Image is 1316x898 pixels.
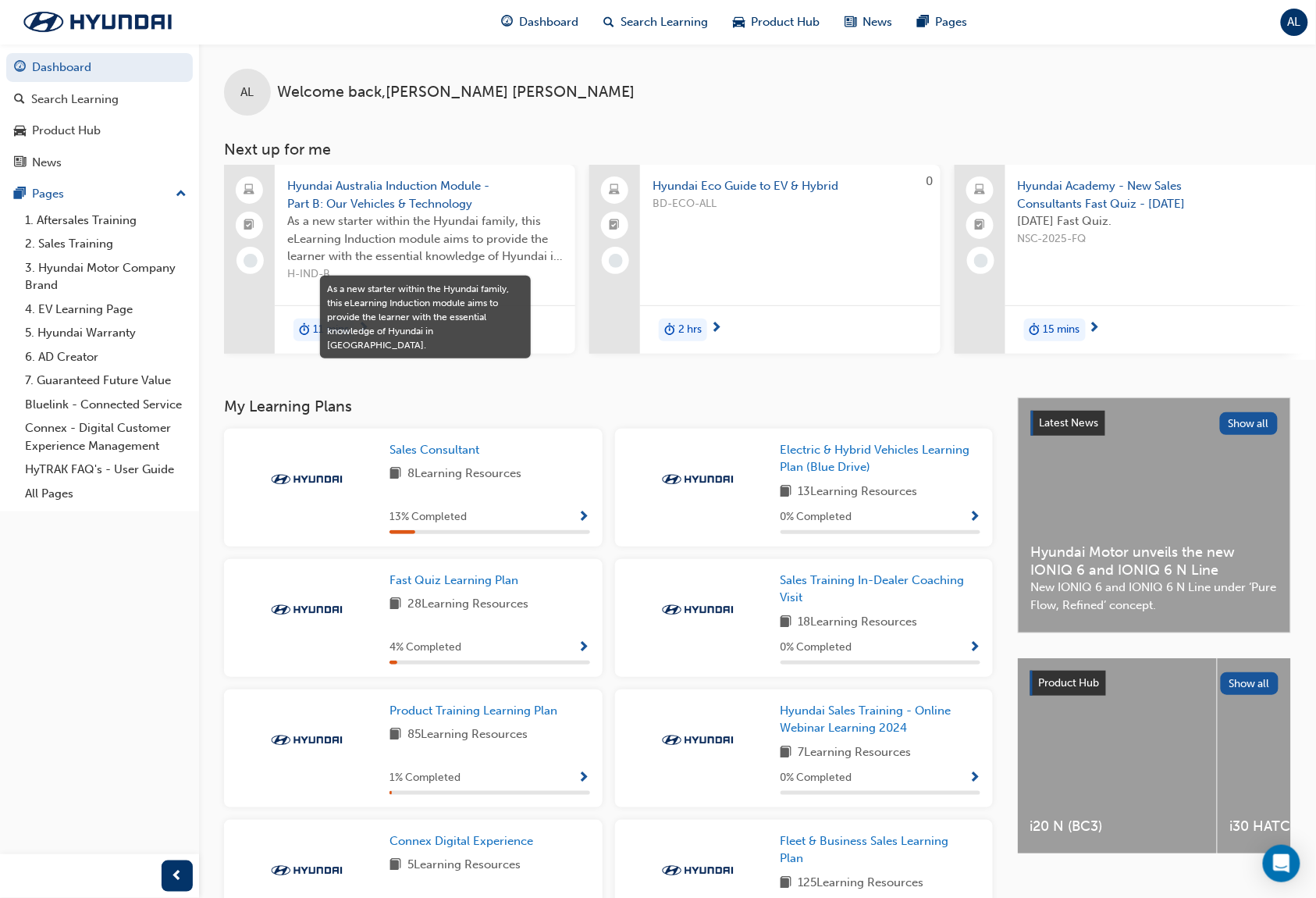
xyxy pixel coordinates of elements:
[389,443,479,457] span: Sales Consultant
[224,165,575,354] a: Hyundai Australia Induction Module - Part B: Our Vehicles & TechnologyAs a new starter within the...
[14,93,25,107] span: search-icon
[241,84,254,102] span: AL
[781,483,792,502] span: book-icon
[287,212,563,265] span: As a new starter within the Hyundai family, this eLearning Induction module aims to provide the l...
[389,595,401,615] span: book-icon
[176,184,187,205] span: up-icon
[917,12,929,32] span: pages-icon
[653,177,928,195] span: Hyundai Eco Guide to EV & Hybrid
[313,321,349,339] span: 11 mins
[1030,320,1040,340] span: duration-icon
[1220,412,1279,435] button: Show all
[19,458,193,482] a: HyTRAK FAQ's - User Guide
[969,638,980,657] button: Show Progress
[975,216,986,236] span: booktick-icon
[14,124,26,138] span: car-icon
[389,704,557,718] span: Product Training Learning Plan
[389,573,518,587] span: Fast Quiz Learning Plan
[610,180,621,201] span: laptop-icon
[407,725,528,745] span: 85 Learning Resources
[14,61,26,75] span: guage-icon
[287,265,563,283] span: H-IND-B
[1018,397,1291,633] a: Latest NewsShow allHyundai Motor unveils the new IONIQ 6 and IONIQ 6 N LineNew IONIQ 6 and IONIQ ...
[19,369,193,393] a: 7. Guaranteed Future Value
[287,177,563,212] span: Hyundai Australia Induction Module - Part B: Our Vehicles & Technology
[710,322,722,336] span: next-icon
[407,595,528,615] span: 28 Learning Resources
[14,156,26,170] span: news-icon
[277,84,635,102] span: Welcome back , [PERSON_NAME] [PERSON_NAME]
[389,834,533,848] span: Connex Digital Experience
[589,165,941,354] a: 0Hyundai Eco Guide to EV & HybridBD-ECO-ALLduration-icon2 hrs
[328,282,523,352] div: As a new starter within the Hyundai family, this eLearning Induction module aims to provide the l...
[781,573,965,605] span: Sales Training In-Dealer Coaching Visit
[975,180,986,201] span: laptop-icon
[1039,676,1100,690] span: Product Hub
[1044,321,1080,339] span: 15 mins
[655,732,741,748] img: Trak
[389,639,461,657] span: 4 % Completed
[969,768,980,788] button: Show Progress
[578,768,590,788] button: Show Progress
[32,185,64,203] div: Pages
[389,769,461,787] span: 1 % Completed
[19,321,193,345] a: 5. Hyundai Warranty
[609,254,623,268] span: learningRecordVerb_NONE-icon
[578,641,590,655] span: Show Progress
[389,856,401,875] span: book-icon
[798,613,918,633] span: 18 Learning Resources
[781,702,981,737] a: Hyundai Sales Training - Online Webinar Learning 2024
[781,874,792,893] span: book-icon
[19,482,193,506] a: All Pages
[6,85,193,114] a: Search Learning
[199,141,1316,159] h3: Next up for me
[407,465,521,484] span: 8 Learning Resources
[489,6,591,38] a: guage-iconDashboard
[6,50,193,180] button: DashboardSearch LearningProduct HubNews
[389,508,467,526] span: 13 % Completed
[264,732,350,748] img: Trak
[781,508,852,526] span: 0 % Completed
[1018,212,1293,230] span: [DATE] Fast Quiz.
[1221,672,1279,695] button: Show all
[926,174,933,188] span: 0
[655,472,741,487] img: Trak
[655,602,741,618] img: Trak
[19,232,193,256] a: 2. Sales Training
[244,254,258,268] span: learningRecordVerb_NONE-icon
[974,254,988,268] span: learningRecordVerb_NONE-icon
[969,641,980,655] span: Show Progress
[6,116,193,145] a: Product Hub
[781,441,981,476] a: Electric & Hybrid Vehicles Learning Plan (Blue Drive)
[1031,411,1278,436] a: Latest NewsShow all
[6,180,193,208] button: Pages
[14,187,26,201] span: pages-icon
[1031,579,1278,614] span: New IONIQ 6 and IONIQ 6 N Line under ‘Pure Flow, Refined’ concept.
[798,743,912,763] span: 7 Learning Resources
[781,704,951,736] span: Hyundai Sales Training - Online Webinar Learning 2024
[781,769,852,787] span: 0 % Completed
[1018,177,1293,212] span: Hyundai Academy - New Sales Consultants Fast Quiz - [DATE]
[781,572,981,607] a: Sales Training In-Dealer Coaching Visit
[603,12,614,32] span: search-icon
[720,6,832,38] a: car-iconProduct Hub
[244,180,255,201] span: laptop-icon
[955,165,1306,354] a: Hyundai Academy - New Sales Consultants Fast Quiz - [DATE][DATE] Fast Quiz.NSC-2025-FQduration-ic...
[1263,845,1300,882] div: Open Intercom Messenger
[798,874,924,893] span: 125 Learning Resources
[19,416,193,458] a: Connex - Digital Customer Experience Management
[501,12,513,32] span: guage-icon
[389,465,401,484] span: book-icon
[969,771,980,786] span: Show Progress
[591,6,720,38] a: search-iconSearch Learning
[6,148,193,177] a: News
[905,6,980,38] a: pages-iconPages
[653,195,928,213] span: BD-ECO-ALL
[1030,671,1279,696] a: Product HubShow all
[781,743,792,763] span: book-icon
[8,5,187,38] img: Trak
[32,122,101,140] div: Product Hub
[389,725,401,745] span: book-icon
[389,441,485,459] a: Sales Consultant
